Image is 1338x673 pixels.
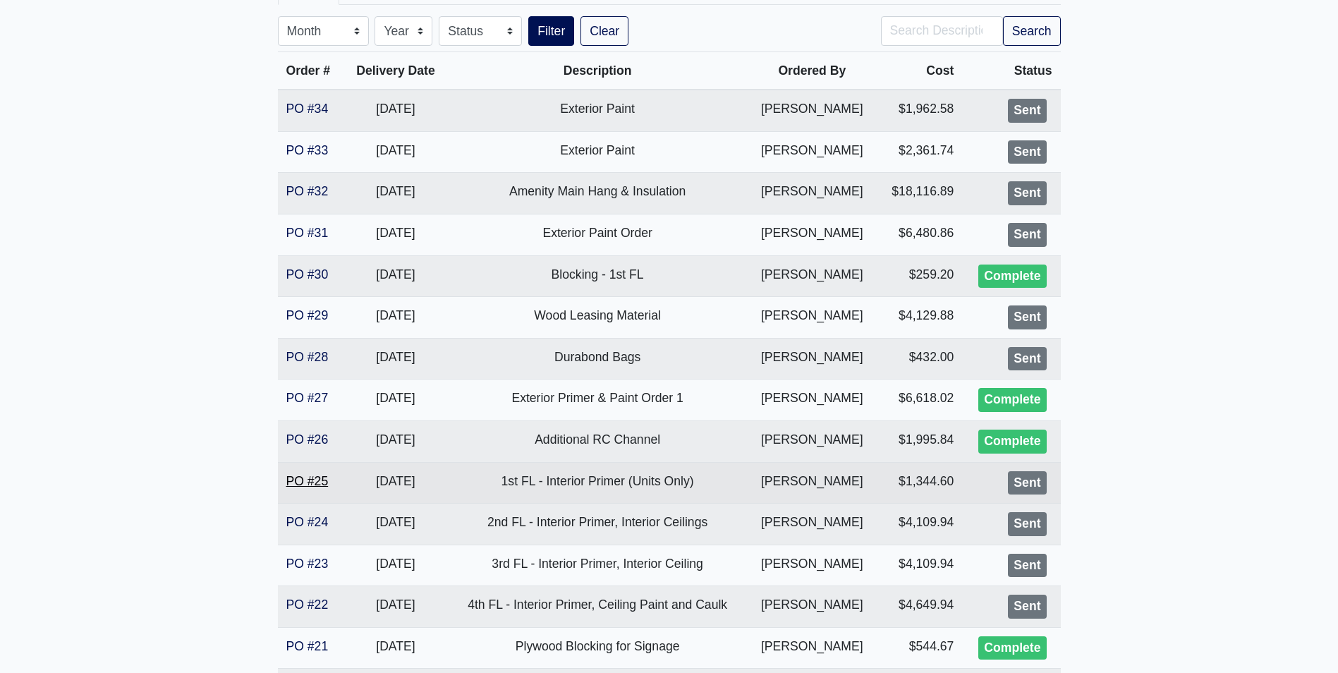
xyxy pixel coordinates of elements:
a: PO #30 [286,267,329,281]
td: $1,344.60 [877,462,963,504]
div: Complete [978,265,1046,289]
td: [DATE] [343,586,447,628]
td: [PERSON_NAME] [748,586,877,628]
td: [PERSON_NAME] [748,214,877,255]
a: PO #27 [286,391,329,405]
a: PO #28 [286,350,329,364]
a: PO #34 [286,102,329,116]
td: Exterior Paint [447,131,747,173]
th: Ordered By [748,52,877,90]
td: [PERSON_NAME] [748,462,877,504]
td: Blocking - 1st FL [447,255,747,297]
td: [PERSON_NAME] [748,504,877,545]
div: Sent [1008,99,1046,123]
td: [PERSON_NAME] [748,338,877,380]
td: Wood Leasing Material [447,297,747,339]
td: $4,129.88 [877,297,963,339]
div: Complete [978,636,1046,660]
td: 2nd FL - Interior Primer, Interior Ceilings [447,504,747,545]
div: Sent [1008,512,1046,536]
td: $259.20 [877,255,963,297]
div: Sent [1008,305,1046,329]
td: 3rd FL - Interior Primer, Interior Ceiling [447,545,747,586]
input: Search [881,16,1003,46]
td: [DATE] [343,173,447,214]
a: PO #32 [286,184,329,198]
th: Description [447,52,747,90]
td: [DATE] [343,504,447,545]
a: PO #31 [286,226,329,240]
td: [DATE] [343,420,447,462]
button: Filter [528,16,574,46]
td: [PERSON_NAME] [748,90,877,131]
a: PO #26 [286,432,329,447]
td: Additional RC Channel [447,420,747,462]
button: Search [1003,16,1061,46]
a: PO #24 [286,515,329,529]
td: $1,962.58 [877,90,963,131]
td: [DATE] [343,131,447,173]
a: Clear [580,16,628,46]
td: Exterior Paint [447,90,747,131]
td: 1st FL - Interior Primer (Units Only) [447,462,747,504]
td: $432.00 [877,338,963,380]
a: PO #21 [286,639,329,653]
td: $1,995.84 [877,420,963,462]
td: $2,361.74 [877,131,963,173]
div: Sent [1008,595,1046,619]
div: Sent [1008,140,1046,164]
td: [PERSON_NAME] [748,627,877,669]
td: [PERSON_NAME] [748,131,877,173]
td: [DATE] [343,627,447,669]
div: Complete [978,430,1046,454]
td: [PERSON_NAME] [748,420,877,462]
td: 4th FL - Interior Primer, Ceiling Paint and Caulk [447,586,747,628]
div: Complete [978,388,1046,412]
div: Sent [1008,223,1046,247]
td: Amenity Main Hang & Insulation [447,173,747,214]
td: [DATE] [343,338,447,380]
td: [PERSON_NAME] [748,380,877,421]
td: [DATE] [343,462,447,504]
td: [DATE] [343,90,447,131]
td: $4,649.94 [877,586,963,628]
td: [PERSON_NAME] [748,297,877,339]
td: Durabond Bags [447,338,747,380]
th: Cost [877,52,963,90]
div: Sent [1008,471,1046,495]
td: Plywood Blocking for Signage [447,627,747,669]
div: Sent [1008,554,1046,578]
a: PO #29 [286,308,329,322]
th: Delivery Date [343,52,447,90]
a: PO #25 [286,474,329,488]
td: $18,116.89 [877,173,963,214]
td: Exterior Primer & Paint Order 1 [447,380,747,421]
td: [PERSON_NAME] [748,173,877,214]
td: $4,109.94 [877,504,963,545]
td: $4,109.94 [877,545,963,586]
a: PO #23 [286,557,329,571]
td: [DATE] [343,380,447,421]
a: PO #22 [286,598,329,612]
td: [DATE] [343,255,447,297]
td: $544.67 [877,627,963,669]
td: $6,618.02 [877,380,963,421]
td: [DATE] [343,297,447,339]
a: PO #33 [286,143,329,157]
td: [DATE] [343,545,447,586]
div: Sent [1008,181,1046,205]
div: Sent [1008,347,1046,371]
td: [PERSON_NAME] [748,255,877,297]
td: $6,480.86 [877,214,963,255]
th: Order # [278,52,344,90]
td: Exterior Paint Order [447,214,747,255]
th: Status [962,52,1060,90]
td: [PERSON_NAME] [748,545,877,586]
td: [DATE] [343,214,447,255]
